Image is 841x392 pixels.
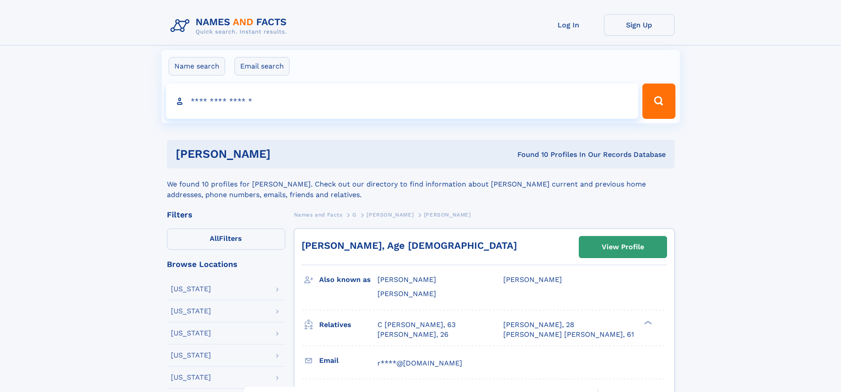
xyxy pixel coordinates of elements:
a: Names and Facts [294,209,343,220]
input: search input [166,84,639,119]
h1: [PERSON_NAME] [176,148,394,160]
img: Logo Names and Facts [167,14,294,38]
a: [PERSON_NAME], 26 [377,330,449,339]
span: [PERSON_NAME] [424,212,471,218]
div: Browse Locations [167,260,285,268]
div: View Profile [602,237,644,257]
a: [PERSON_NAME], 28 [503,320,574,330]
div: [US_STATE] [171,374,211,381]
div: [US_STATE] [171,330,211,337]
h3: Email [319,353,377,368]
span: All [210,234,219,243]
h3: Also known as [319,272,377,287]
h3: Relatives [319,317,377,332]
div: Filters [167,211,285,219]
span: [PERSON_NAME] [377,275,436,284]
a: [PERSON_NAME], Age [DEMOGRAPHIC_DATA] [302,240,517,251]
div: [US_STATE] [171,308,211,315]
span: [PERSON_NAME] [377,289,436,298]
a: [PERSON_NAME] [PERSON_NAME], 61 [503,330,634,339]
label: Email search [234,57,290,76]
label: Filters [167,228,285,250]
div: Found 10 Profiles In Our Records Database [394,150,666,160]
div: ❯ [642,320,652,325]
span: [PERSON_NAME] [503,275,562,284]
span: G [352,212,357,218]
button: Search Button [642,84,675,119]
a: C [PERSON_NAME], 63 [377,320,456,330]
a: Log In [533,14,604,36]
div: We found 10 profiles for [PERSON_NAME]. Check out our directory to find information about [PERSON... [167,168,675,200]
a: [PERSON_NAME] [366,209,414,220]
label: Name search [169,57,225,76]
span: [PERSON_NAME] [366,212,414,218]
div: [US_STATE] [171,352,211,359]
a: View Profile [579,236,667,258]
a: Sign Up [604,14,675,36]
div: [US_STATE] [171,285,211,293]
a: G [352,209,357,220]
